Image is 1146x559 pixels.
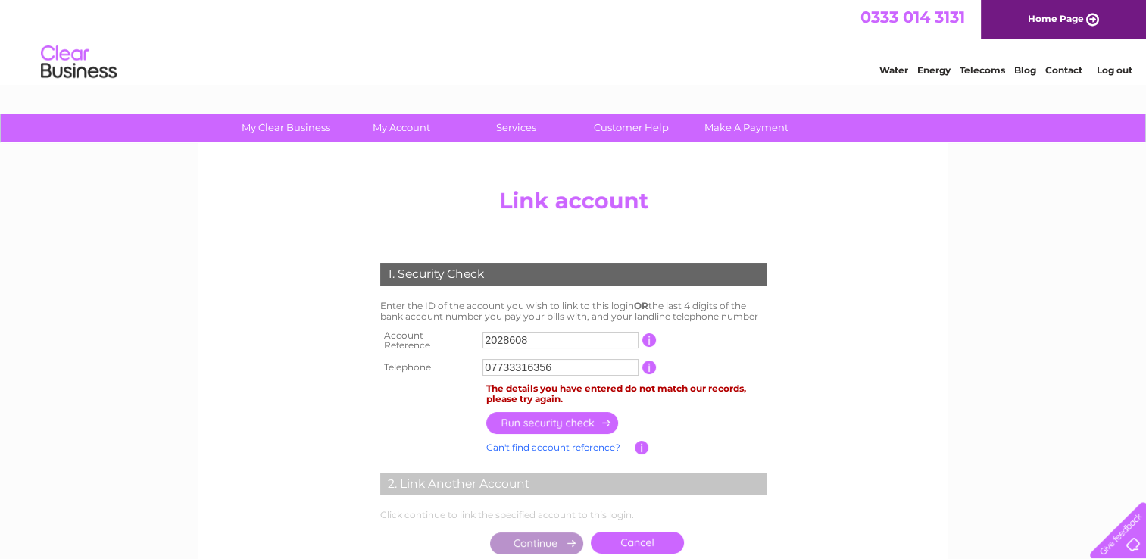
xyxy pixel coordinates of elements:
[860,8,965,27] a: 0333 014 3131
[1014,64,1036,76] a: Blog
[960,64,1005,76] a: Telecoms
[642,361,657,374] input: Information
[1045,64,1082,76] a: Contact
[486,442,620,453] a: Can't find account reference?
[642,333,657,347] input: Information
[1096,64,1132,76] a: Log out
[223,114,348,142] a: My Clear Business
[376,297,770,326] td: Enter the ID of the account you wish to link to this login the last 4 digits of the bank account ...
[591,532,684,554] a: Cancel
[339,114,464,142] a: My Account
[490,532,583,554] input: Submit
[684,114,809,142] a: Make A Payment
[380,473,767,495] div: 2. Link Another Account
[569,114,694,142] a: Customer Help
[376,355,479,379] th: Telephone
[634,300,648,311] b: OR
[635,441,649,454] input: Information
[486,383,767,404] div: The details you have entered do not match our records, please try again.
[40,39,117,86] img: logo.png
[454,114,579,142] a: Services
[216,8,932,73] div: Clear Business is a trading name of Verastar Limited (registered in [GEOGRAPHIC_DATA] No. 3667643...
[879,64,908,76] a: Water
[380,263,767,286] div: 1. Security Check
[376,506,770,524] td: Click continue to link the specified account to this login.
[917,64,951,76] a: Energy
[376,326,479,356] th: Account Reference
